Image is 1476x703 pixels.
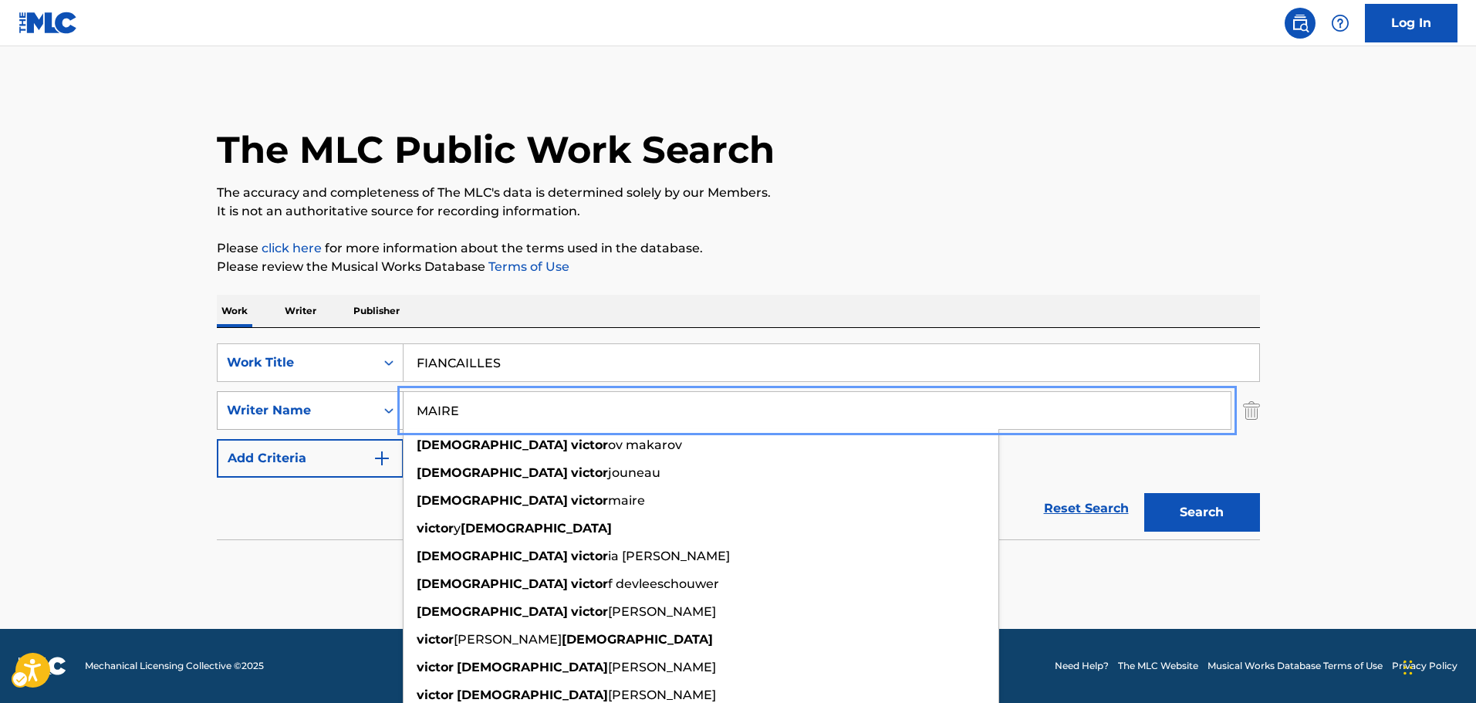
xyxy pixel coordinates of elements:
[457,688,608,702] strong: [DEMOGRAPHIC_DATA]
[417,438,568,452] strong: [DEMOGRAPHIC_DATA]
[1291,14,1309,32] img: search
[457,660,608,674] strong: [DEMOGRAPHIC_DATA]
[417,688,454,702] strong: victor
[608,465,660,480] span: jouneau
[417,493,568,508] strong: [DEMOGRAPHIC_DATA]
[417,465,568,480] strong: [DEMOGRAPHIC_DATA]
[461,521,612,536] strong: [DEMOGRAPHIC_DATA]
[608,549,730,563] span: ia [PERSON_NAME]
[1036,492,1137,526] a: Reset Search
[571,576,608,591] strong: victor
[608,438,682,452] span: ov makarov
[571,438,608,452] strong: victor
[217,184,1260,202] p: The accuracy and completeness of The MLC's data is determined solely by our Members.
[454,521,461,536] span: y
[1392,659,1457,673] a: Privacy Policy
[19,12,78,34] img: MLC Logo
[571,493,608,508] strong: victor
[1399,629,1476,703] div: Chat Widget
[608,576,719,591] span: f devleeschouwer
[1403,644,1413,691] div: Drag
[417,660,454,674] strong: victor
[85,659,264,673] span: Mechanical Licensing Collective © 2025
[349,295,404,327] p: Publisher
[217,202,1260,221] p: It is not an authoritative source for recording information.
[404,344,1259,381] input: Search...
[1399,629,1476,703] iframe: Hubspot Iframe
[608,493,645,508] span: maire
[217,439,404,478] button: Add Criteria
[1207,659,1383,673] a: Musical Works Database Terms of Use
[571,604,608,619] strong: victor
[217,258,1260,276] p: Please review the Musical Works Database
[217,239,1260,258] p: Please for more information about the terms used in the database.
[571,549,608,563] strong: victor
[404,392,1231,429] input: Search...
[1144,493,1260,532] button: Search
[227,353,366,372] div: Work Title
[217,295,252,327] p: Work
[1365,4,1457,42] a: Log In
[562,632,713,647] strong: [DEMOGRAPHIC_DATA]
[608,688,716,702] span: [PERSON_NAME]
[417,521,454,536] strong: victor
[608,660,716,674] span: [PERSON_NAME]
[454,632,562,647] span: [PERSON_NAME]
[217,343,1260,539] form: Search Form
[217,127,775,173] h1: The MLC Public Work Search
[1055,659,1109,673] a: Need Help?
[417,604,568,619] strong: [DEMOGRAPHIC_DATA]
[571,465,608,480] strong: victor
[485,259,569,274] a: Terms of Use
[1118,659,1198,673] a: The MLC Website
[280,295,321,327] p: Writer
[608,604,716,619] span: [PERSON_NAME]
[417,576,568,591] strong: [DEMOGRAPHIC_DATA]
[227,401,366,420] div: Writer Name
[373,449,391,468] img: 9d2ae6d4665cec9f34b9.svg
[19,657,66,675] img: logo
[262,241,322,255] a: Music industry terminology | mechanical licensing collective
[417,549,568,563] strong: [DEMOGRAPHIC_DATA]
[1331,14,1349,32] img: help
[1243,391,1260,430] img: Delete Criterion
[417,632,454,647] strong: victor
